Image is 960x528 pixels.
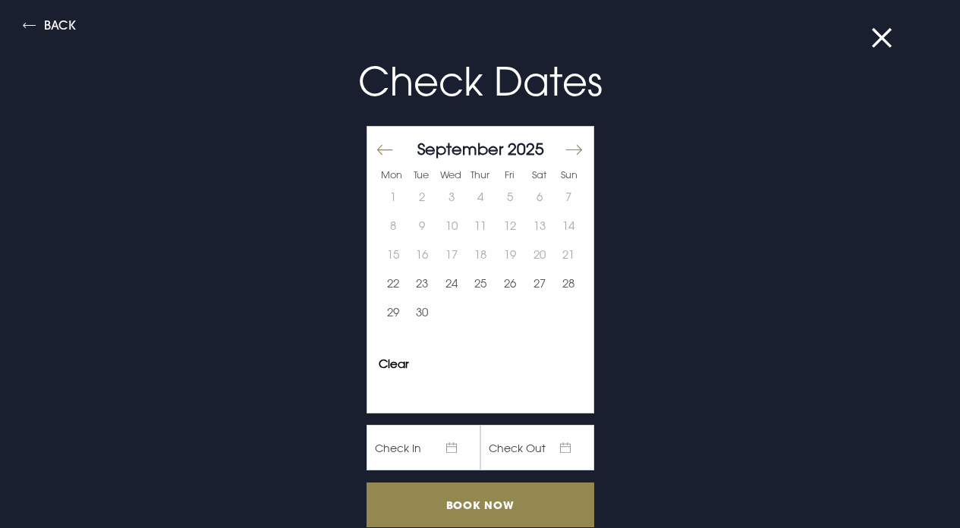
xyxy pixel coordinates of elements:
span: Check Out [480,425,594,470]
td: Choose Monday, September 29, 2025 as your start date. [379,298,408,327]
button: 22 [379,269,408,298]
span: Check In [367,425,480,470]
button: 25 [466,269,496,298]
td: Choose Monday, September 22, 2025 as your start date. [379,269,408,298]
button: Clear [379,358,409,369]
button: 27 [524,269,554,298]
button: 24 [437,269,467,298]
td: Choose Friday, September 26, 2025 as your start date. [496,269,525,298]
button: 26 [496,269,525,298]
button: 30 [408,298,437,327]
td: Choose Sunday, September 28, 2025 as your start date. [554,269,584,298]
button: Move backward to switch to the previous month. [376,134,394,165]
button: 28 [554,269,584,298]
input: Book Now [367,482,594,527]
span: September [417,139,503,159]
span: 2025 [508,139,544,159]
td: Choose Tuesday, September 30, 2025 as your start date. [408,298,437,327]
td: Choose Tuesday, September 23, 2025 as your start date. [408,269,437,298]
button: Move forward to switch to the next month. [564,134,582,165]
button: 23 [408,269,437,298]
td: Choose Saturday, September 27, 2025 as your start date. [524,269,554,298]
p: Check Dates [119,52,842,111]
td: Choose Thursday, September 25, 2025 as your start date. [466,269,496,298]
button: Back [23,19,76,36]
td: Choose Wednesday, September 24, 2025 as your start date. [437,269,467,298]
button: 29 [379,298,408,327]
